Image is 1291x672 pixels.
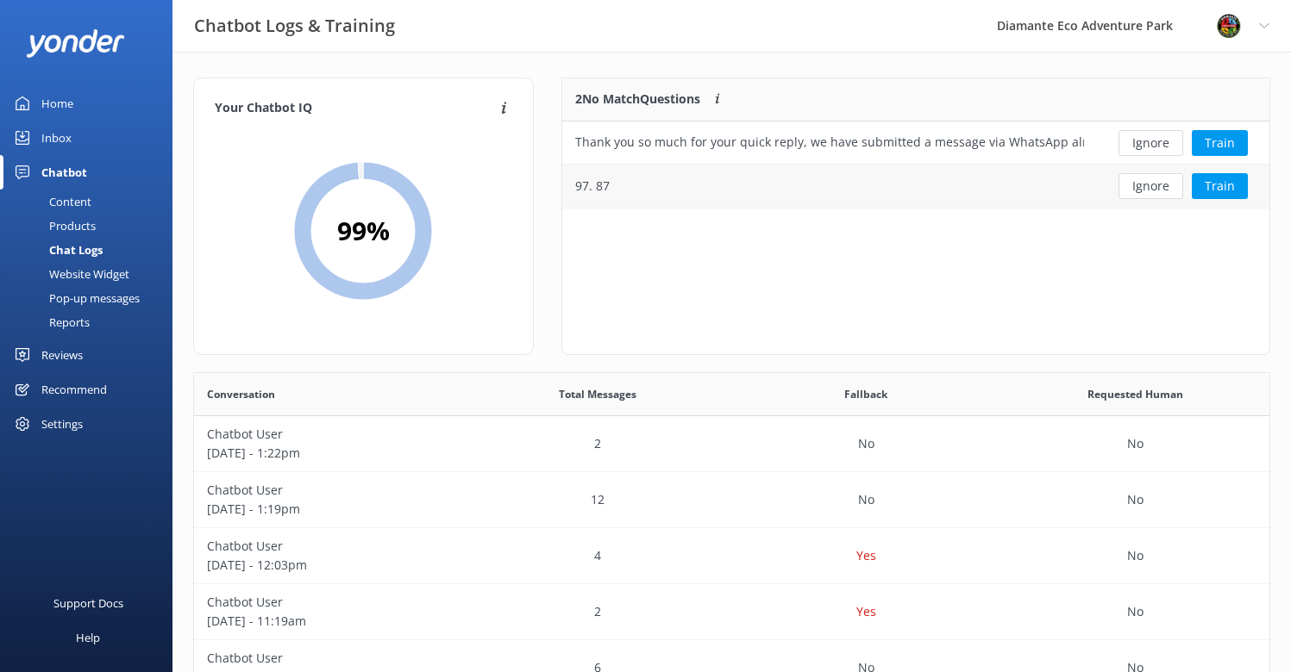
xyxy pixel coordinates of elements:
a: Pop-up messages [10,286,172,310]
div: Support Docs [53,586,123,620]
h2: 99 % [337,210,390,252]
a: Chat Logs [10,238,172,262]
div: row [562,165,1269,208]
p: Chatbot User [207,593,450,612]
p: [DATE] - 11:19am [207,612,450,631]
p: Chatbot User [207,537,450,556]
div: row [194,416,1269,472]
img: 831-1756915225.png [1216,13,1242,39]
a: Reports [10,310,172,334]
p: Yes [856,546,876,565]
h3: Chatbot Logs & Training [194,12,395,40]
p: 12 [591,490,605,509]
p: No [858,490,874,509]
p: Chatbot User [207,425,450,444]
p: No [1127,546,1144,565]
div: Inbox [41,121,72,155]
p: Yes [856,602,876,621]
div: row [194,528,1269,584]
button: Train [1192,173,1248,199]
div: Website Widget [10,262,129,286]
div: Pop-up messages [10,286,140,310]
div: Help [76,620,100,655]
p: Chatbot User [207,649,450,668]
div: row [194,472,1269,528]
div: row [194,584,1269,640]
img: yonder-white-logo.png [26,29,125,58]
div: Products [10,214,96,238]
a: Content [10,190,172,214]
span: Requested Human [1087,386,1183,402]
p: 2 No Match Questions [575,90,700,109]
div: Thank you so much for your quick reply, we have submitted a message via WhatsApp already. [575,133,1084,152]
div: Chatbot [41,155,87,190]
p: [DATE] - 12:03pm [207,556,450,575]
a: Products [10,214,172,238]
p: [DATE] - 1:19pm [207,500,450,519]
button: Ignore [1119,173,1183,199]
span: Fallback [844,386,887,402]
p: [DATE] - 1:22pm [207,444,450,463]
div: Home [41,86,73,121]
button: Train [1192,130,1248,156]
p: 4 [594,546,601,565]
h4: Your Chatbot IQ [215,99,496,118]
p: No [1127,602,1144,621]
p: No [1127,434,1144,453]
div: Settings [41,407,83,441]
div: 97. 87 [575,177,610,196]
button: Ignore [1119,130,1183,156]
div: Recommend [41,372,107,407]
span: Conversation [207,386,275,402]
span: Total Messages [559,386,636,402]
p: Chatbot User [207,481,450,500]
div: Chat Logs [10,238,103,262]
div: Reports [10,310,90,334]
p: No [858,434,874,453]
p: 2 [594,434,601,453]
a: Website Widget [10,262,172,286]
p: No [1127,490,1144,509]
div: Content [10,190,91,214]
div: row [562,121,1269,165]
p: 2 [594,602,601,621]
div: grid [562,121,1269,208]
div: Reviews [41,338,83,372]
